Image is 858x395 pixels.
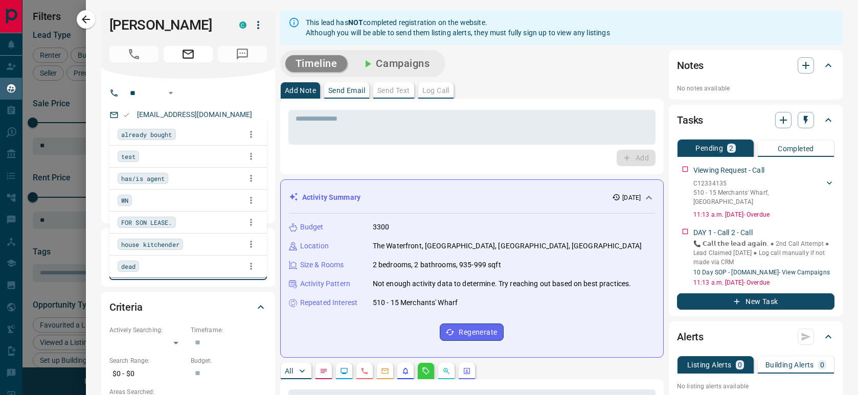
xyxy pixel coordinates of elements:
[351,55,440,72] button: Campaigns
[191,356,267,365] p: Budget:
[306,13,610,42] div: This lead has completed registration on the website. Although you will be able to send them listi...
[289,188,655,207] div: Activity Summary[DATE]
[121,129,172,140] span: already bought
[109,299,143,315] h2: Criteria
[820,361,824,368] p: 0
[463,367,471,375] svg: Agent Actions
[401,367,410,375] svg: Listing Alerts
[693,177,834,208] div: C12334135510 - 15 Merchants' Wharf,[GEOGRAPHIC_DATA]
[360,367,369,375] svg: Calls
[121,261,136,271] span: dead
[164,46,213,62] span: Email
[778,145,814,152] p: Completed
[687,361,732,368] p: Listing Alerts
[300,260,344,270] p: Size & Rooms
[300,241,329,251] p: Location
[373,222,390,233] p: 3300
[693,188,824,206] p: 510 - 15 Merchants' Wharf , [GEOGRAPHIC_DATA]
[677,84,834,93] p: No notes available
[729,145,733,152] p: 2
[348,18,363,27] strong: NOT
[677,382,834,391] p: No listing alerts available
[738,361,742,368] p: 0
[300,222,324,233] p: Budget
[442,367,450,375] svg: Opportunities
[693,269,830,276] a: 10 Day SOP - [DOMAIN_NAME]- View Campaigns
[109,46,159,62] span: No Number
[121,217,172,227] span: FOR SON LEASE.
[693,210,834,219] p: 11:13 a.m. [DATE] - Overdue
[373,278,631,289] p: Not enough activity data to determine. Try reaching out based on best practices.
[249,264,263,278] button: Close
[109,356,186,365] p: Search Range:
[121,195,128,205] span: WN
[677,57,704,74] h2: Notes
[191,326,267,335] p: Timeframe:
[300,297,357,308] p: Repeated Interest
[693,239,834,267] p: 📞 𝗖𝗮𝗹𝗹 𝘁𝗵𝗲 𝗹𝗲𝗮𝗱 𝗮𝗴𝗮𝗶𝗻. ● 2nd Call Attempt ● Lead Claimed [DATE] ‎● Log call manually if not made ...
[285,55,348,72] button: Timeline
[622,193,641,202] p: [DATE]
[123,111,130,119] svg: Email Valid
[693,278,834,287] p: 11:13 a.m. [DATE] - Overdue
[239,21,246,29] div: condos.ca
[285,87,316,94] p: Add Note
[300,278,350,289] p: Activity Pattern
[109,295,267,319] div: Criteria
[373,260,501,270] p: 2 bedrooms, 2 bathrooms, 935-999 sqft
[165,87,177,99] button: Open
[340,367,348,375] svg: Lead Browsing Activity
[693,179,824,188] p: C12334135
[121,151,136,161] span: test
[137,110,253,119] a: [EMAIL_ADDRESS][DOMAIN_NAME]
[677,108,834,132] div: Tasks
[677,324,834,349] div: Alerts
[422,367,430,375] svg: Requests
[677,112,703,128] h2: Tasks
[121,173,165,183] span: has/is agent
[302,192,360,203] p: Activity Summary
[285,367,293,375] p: All
[440,323,504,341] button: Regenerate
[109,326,186,335] p: Actively Searching:
[677,293,834,310] button: New Task
[677,329,704,345] h2: Alerts
[109,365,186,382] p: $0 - $0
[695,145,723,152] p: Pending
[328,87,365,94] p: Send Email
[373,241,642,251] p: The Waterfront, [GEOGRAPHIC_DATA], [GEOGRAPHIC_DATA], [GEOGRAPHIC_DATA]
[693,227,753,238] p: DAY 1 - Call 2 - Call
[381,367,389,375] svg: Emails
[693,165,764,176] p: Viewing Request - Call
[218,46,267,62] span: No Number
[373,297,458,308] p: 510 - 15 Merchants' Wharf
[320,367,328,375] svg: Notes
[765,361,814,368] p: Building Alerts
[109,17,224,33] h1: [PERSON_NAME]
[121,239,179,249] span: house kitchender
[677,53,834,78] div: Notes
